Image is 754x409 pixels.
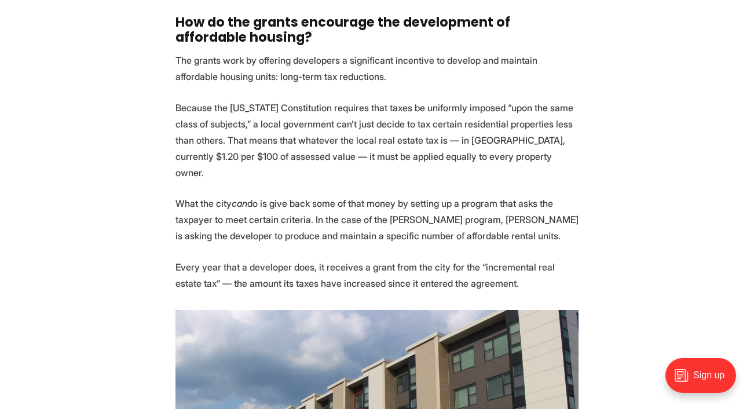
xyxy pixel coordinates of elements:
p: Because the [US_STATE] Constitution requires that taxes be uniformly imposed “upon the same class... [175,100,579,181]
strong: How do the grants encourage the development of affordable housing? [175,13,510,46]
em: can [232,198,247,209]
p: The grants work by offering developers a significant incentive to develop and maintain affordable... [175,52,579,85]
p: Every year that a developer does, it receives a grant from the city for the “incremental real est... [175,259,579,291]
p: What the city do is give back some of that money by setting up a program that asks the taxpayer t... [175,195,579,244]
iframe: portal-trigger [656,352,754,409]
